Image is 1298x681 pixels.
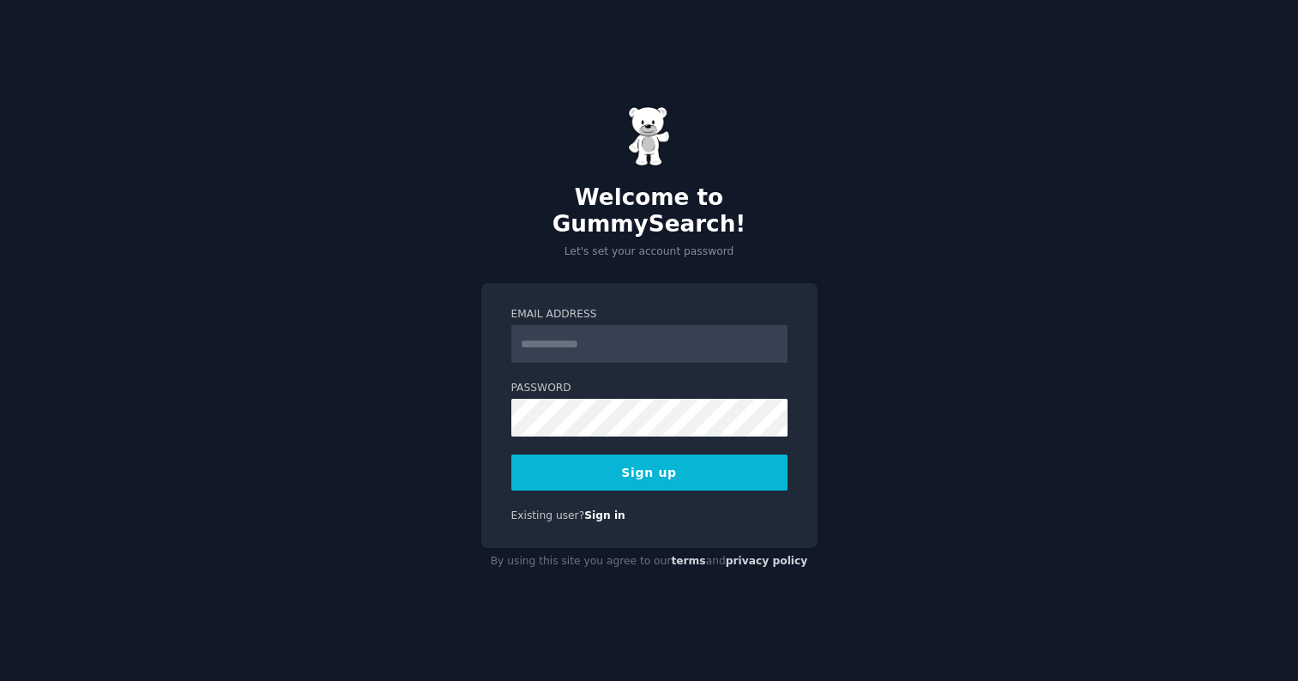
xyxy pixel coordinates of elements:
a: privacy policy [726,555,808,567]
label: Email Address [511,307,788,322]
label: Password [511,381,788,396]
a: Sign in [584,509,625,521]
div: By using this site you agree to our and [481,548,818,576]
button: Sign up [511,455,788,491]
img: Gummy Bear [628,106,671,166]
a: terms [671,555,705,567]
p: Let's set your account password [481,244,818,260]
h2: Welcome to GummySearch! [481,184,818,238]
span: Existing user? [511,509,585,521]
